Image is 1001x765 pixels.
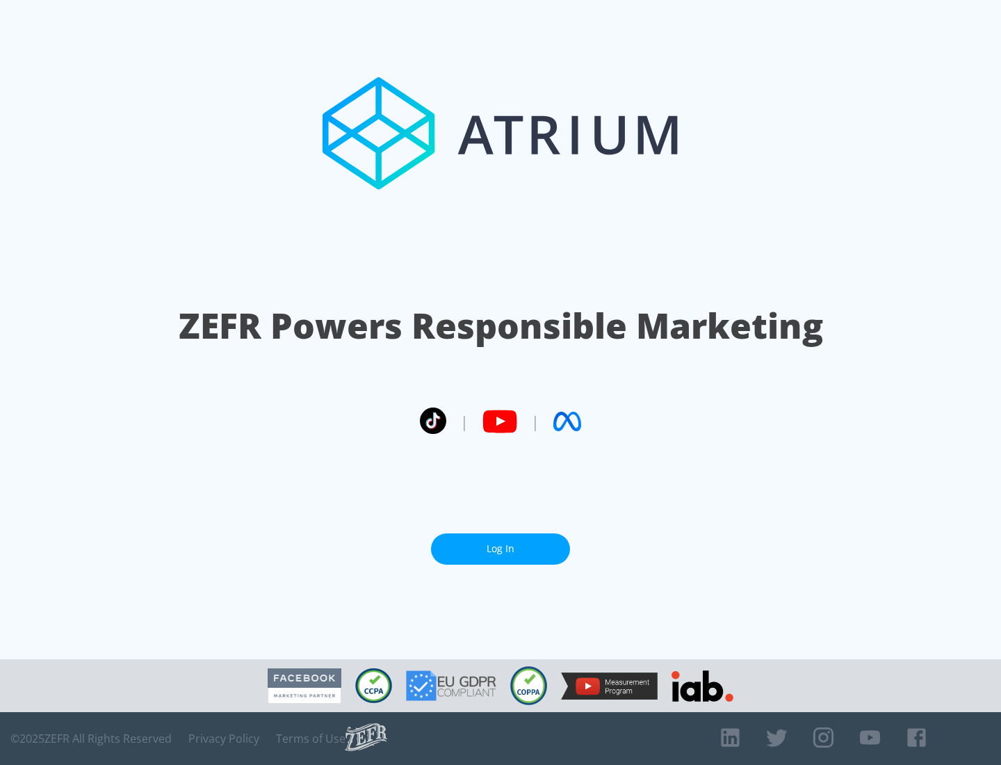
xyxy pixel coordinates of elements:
img: YouTube Measurement Program [561,673,658,700]
span: | [531,411,539,432]
img: IAB [672,670,733,702]
a: Terms of Use [276,732,345,746]
a: Log In [431,533,570,565]
img: Facebook Marketing Partner [268,668,341,704]
a: Privacy Policy [188,732,259,746]
h1: ZEFR Powers Responsible Marketing [179,302,823,350]
img: GDPR Compliant [406,670,496,701]
img: CCPA Compliant [355,668,392,703]
img: COPPA Compliant [510,666,547,705]
span: | [460,411,469,432]
span: © 2025 ZEFR All Rights Reserved [10,732,172,746]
